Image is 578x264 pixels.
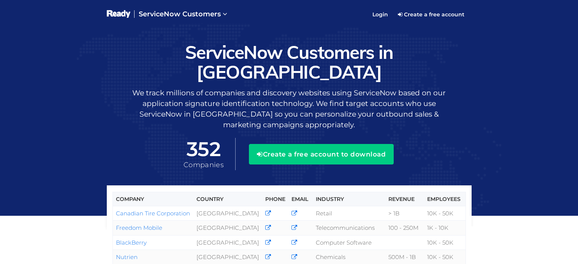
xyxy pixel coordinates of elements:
[116,253,138,261] a: Nutrien
[372,11,388,18] span: Login
[313,221,386,235] td: Telecommunications
[116,224,162,231] a: Freedom Mobile
[424,235,466,250] td: 10K - 50K
[193,221,262,235] td: [GEOGRAPHIC_DATA]
[288,192,312,206] th: Email
[313,235,386,250] td: Computer Software
[107,42,472,82] h1: ServiceNow Customers in [GEOGRAPHIC_DATA]
[139,10,221,18] span: ServiceNow Customers
[313,192,386,206] th: Industry
[193,206,262,220] td: [GEOGRAPHIC_DATA]
[249,144,394,164] button: Create a free account to download
[424,192,466,206] th: Employees
[313,206,386,220] td: Retail
[116,239,147,246] a: BlackBerry
[193,192,262,206] th: Country
[385,192,424,206] th: Revenue
[368,5,393,24] a: Login
[112,192,193,206] th: Company
[424,221,466,235] td: 1K - 10K
[385,221,424,235] td: 100 - 250M
[107,88,472,130] p: We track millions of companies and discovery websites using ServiceNow based on our application s...
[385,206,424,220] td: > 1B
[134,4,232,25] a: ServiceNow Customers
[393,8,470,21] a: Create a free account
[184,138,224,160] span: 352
[424,206,466,220] td: 10K - 50K
[262,192,288,206] th: Phone
[116,210,190,217] a: Canadian Tire Corporation
[184,161,224,169] span: Companies
[193,235,262,250] td: [GEOGRAPHIC_DATA]
[107,9,131,19] img: logo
